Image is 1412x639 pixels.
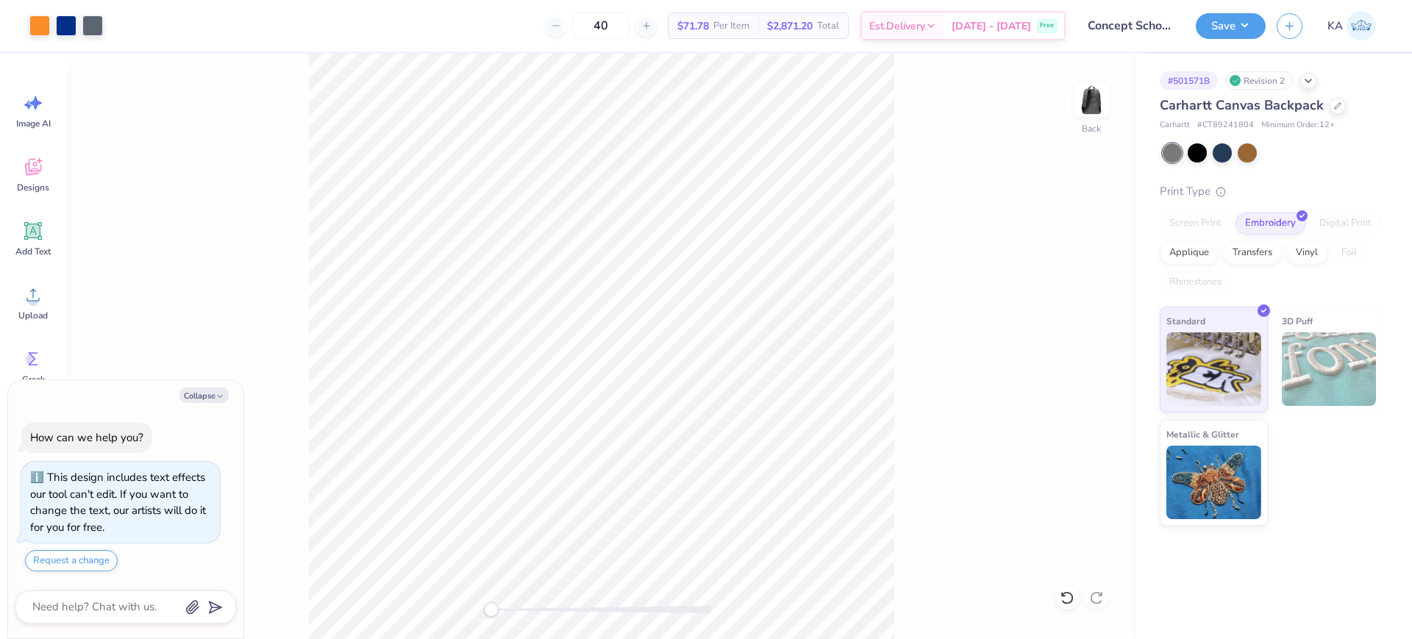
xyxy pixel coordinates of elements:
[1040,21,1054,31] span: Free
[869,18,925,34] span: Est. Delivery
[1332,242,1366,264] div: Foil
[18,310,48,321] span: Upload
[767,18,813,34] span: $2,871.20
[713,18,749,34] span: Per Item
[1321,11,1383,40] a: KA
[1082,122,1101,135] div: Back
[1235,213,1305,235] div: Embroidery
[25,550,118,571] button: Request a change
[1160,71,1218,90] div: # 501571B
[1166,446,1261,519] img: Metallic & Glitter
[16,118,51,129] span: Image AI
[1196,13,1266,39] button: Save
[1347,11,1376,40] img: Kate Agsalon
[817,18,839,34] span: Total
[30,430,143,445] div: How can we help you?
[1077,11,1185,40] input: Untitled Design
[1261,119,1335,132] span: Minimum Order: 12 +
[572,13,630,39] input: – –
[1160,271,1231,293] div: Rhinestones
[1160,183,1383,200] div: Print Type
[1077,85,1106,115] img: Back
[1166,426,1239,442] span: Metallic & Glitter
[1160,242,1219,264] div: Applique
[1166,332,1261,406] img: Standard
[30,470,206,535] div: This design includes text effects our tool can't edit. If you want to change the text, our artist...
[1286,242,1327,264] div: Vinyl
[952,18,1031,34] span: [DATE] - [DATE]
[1282,313,1313,329] span: 3D Puff
[484,602,499,617] div: Accessibility label
[1160,96,1324,114] span: Carhartt Canvas Backpack
[1327,18,1343,35] span: KA
[1160,213,1231,235] div: Screen Print
[1223,242,1282,264] div: Transfers
[1225,71,1293,90] div: Revision 2
[1282,332,1377,406] img: 3D Puff
[15,246,51,257] span: Add Text
[1310,213,1381,235] div: Digital Print
[17,182,49,193] span: Designs
[1197,119,1254,132] span: # CT89241804
[677,18,709,34] span: $71.78
[1160,119,1190,132] span: Carhartt
[179,388,229,403] button: Collapse
[1166,313,1205,329] span: Standard
[22,374,45,385] span: Greek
